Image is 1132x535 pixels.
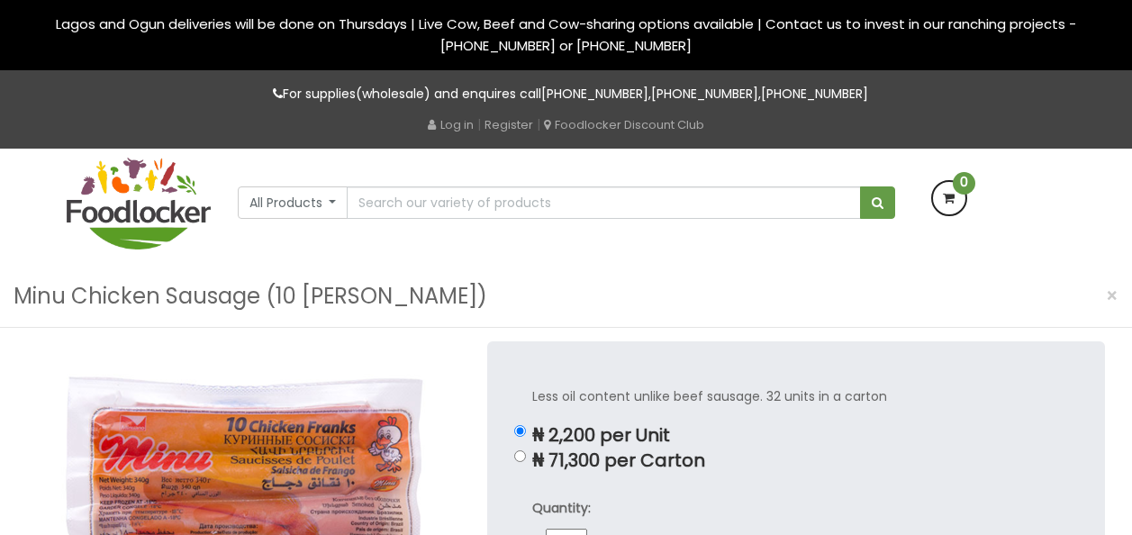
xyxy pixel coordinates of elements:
[761,85,868,103] a: [PHONE_NUMBER]
[537,115,540,133] span: |
[532,450,1060,471] p: ₦ 71,300 per Carton
[1106,283,1118,309] span: ×
[56,14,1076,55] span: Lagos and Ogun deliveries will be done on Thursdays | Live Cow, Beef and Cow-sharing options avai...
[14,279,487,313] h3: Minu Chicken Sausage (10 [PERSON_NAME])
[953,172,975,195] span: 0
[477,115,481,133] span: |
[541,85,648,103] a: [PHONE_NUMBER]
[1097,277,1127,314] button: Close
[514,450,526,462] input: ₦ 71,300 per Carton
[67,158,211,249] img: FoodLocker
[514,425,526,437] input: ₦ 2,200 per Unit
[67,84,1066,104] p: For supplies(wholesale) and enquires call , ,
[428,116,474,133] a: Log in
[238,186,349,219] button: All Products
[484,116,533,133] a: Register
[651,85,758,103] a: [PHONE_NUMBER]
[532,386,1060,407] p: Less oil content unlike beef sausage. 32 units in a carton
[347,186,860,219] input: Search our variety of products
[544,116,704,133] a: Foodlocker Discount Club
[532,499,591,517] strong: Quantity:
[532,425,1060,446] p: ₦ 2,200 per Unit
